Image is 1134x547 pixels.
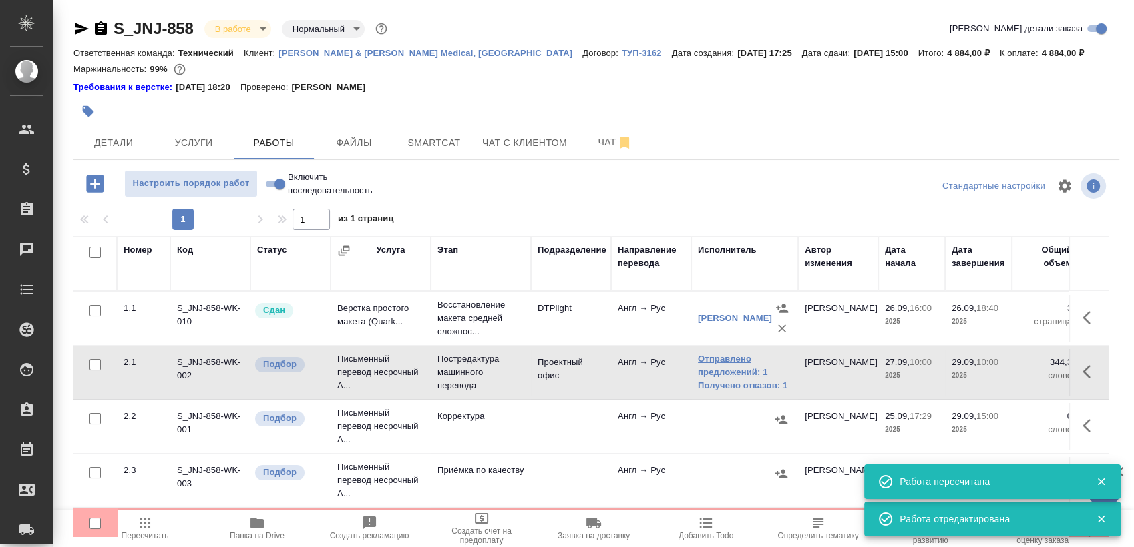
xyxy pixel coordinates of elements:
a: [PERSON_NAME] & [PERSON_NAME] Medical, [GEOGRAPHIC_DATA] [278,47,582,58]
p: 4 884,00 ₽ [947,48,1000,58]
p: Проверено: [240,81,292,94]
p: Сдан [263,304,285,317]
span: Создать счет на предоплату [433,526,530,545]
button: Закрыть [1087,513,1115,525]
button: Закрыть [1087,476,1115,488]
p: Дата создания: [672,48,737,58]
button: Назначить [771,410,791,430]
svg: Отписаться [616,135,632,151]
span: Папка на Drive [230,531,285,540]
p: страница [1018,315,1072,328]
div: Направление перевода [618,243,685,270]
div: 2.1 [124,356,164,369]
div: Услуга [376,243,405,257]
p: ТУП-3162 [622,48,672,58]
td: Верстка простого макета (Quark... [331,295,431,342]
td: [PERSON_NAME] [798,403,878,450]
td: Англ → Рус [611,349,691,396]
span: Файлы [322,135,386,151]
div: Общий объем [1018,243,1072,270]
span: Включить последовательность [288,171,407,197]
p: 4 884,00 ₽ [1041,48,1094,58]
button: Создать рекламацию [313,510,425,547]
button: 48.00 RUB; [171,61,188,78]
p: 10:00 [976,357,998,367]
td: [PERSON_NAME] [798,457,878,504]
p: 26.09, [885,303,910,313]
td: Письменный перевод несрочный А... [331,346,431,399]
div: 1.1 [124,302,164,315]
p: [DATE] 15:00 [854,48,918,58]
div: 2.3 [124,464,164,477]
a: Получено отказов: 1 [698,379,791,392]
p: 15:00 [976,411,998,421]
button: Назначить [771,464,791,484]
span: Посмотреть информацию [1081,173,1109,199]
p: 27.09, [885,357,910,367]
div: Можно подбирать исполнителей [254,464,324,482]
p: Итого: [918,48,947,58]
div: В работе [204,20,271,38]
td: Англ → Рус [611,403,691,450]
p: Договор: [582,48,622,58]
span: Чат с клиентом [482,135,567,151]
button: Скопировать ссылку для ЯМессенджера [73,21,89,37]
div: Работа пересчитана [900,475,1076,488]
p: 25.09, [885,411,910,421]
span: Определить тематику [777,531,858,540]
p: Ответственная команда: [73,48,178,58]
button: Здесь прячутся важные кнопки [1075,356,1107,388]
p: Подбор [263,412,297,425]
td: S_JNJ-858-WK-010 [170,295,250,342]
p: 2025 [952,423,1005,436]
p: 2025 [952,315,1005,328]
a: Отправлено предложений: 1 [698,352,791,379]
p: 18:40 [976,303,998,313]
td: DTPlight [531,295,611,342]
a: Требования к верстке: [73,81,176,94]
button: Настроить порядок работ [124,170,258,197]
p: [DATE] 18:20 [176,81,240,94]
p: [PERSON_NAME] [291,81,375,94]
div: Работа отредактирована [900,512,1076,526]
button: В работе [211,23,255,35]
td: Письменный перевод несрочный А... [331,454,431,507]
p: слово [1018,423,1072,436]
span: Добавить Todo [679,531,733,540]
div: Код [177,243,193,257]
div: Дата начала [885,243,938,270]
span: Заявка на доставку [558,531,630,540]
span: Чат [583,134,647,151]
p: 3 [1018,302,1072,315]
p: 29.09, [952,357,976,367]
button: Нормальный [289,23,349,35]
td: Англ → Рус [611,295,691,342]
p: К оплате: [1000,48,1042,58]
button: Здесь прячутся важные кнопки [1075,410,1107,442]
div: Нажми, чтобы открыть папку с инструкцией [73,81,176,94]
td: S_JNJ-858-WK-001 [170,403,250,450]
span: Smartcat [402,135,466,151]
button: Скопировать ссылку [93,21,109,37]
p: Постредактура машинного перевода [437,352,524,392]
div: Статус [257,243,287,257]
button: Удалить [772,318,792,338]
p: 16:00 [910,303,932,313]
p: Подбор [263,466,297,479]
p: Технический [178,48,244,58]
p: 26.09, [952,303,976,313]
td: Англ → Рус [611,457,691,504]
span: Детали [81,135,146,151]
div: Исполнитель [698,243,757,257]
td: S_JNJ-858-WK-002 [170,349,250,396]
td: [PERSON_NAME] [798,295,878,342]
button: Доп статусы указывают на важность/срочность заказа [373,20,390,37]
p: 2025 [952,369,1005,382]
button: Добавить Todo [650,510,762,547]
p: [DATE] 17:25 [737,48,802,58]
p: 17:29 [910,411,932,421]
span: [PERSON_NAME] детали заказа [950,22,1083,35]
p: Восстановление макета средней сложнос... [437,298,524,338]
td: [PERSON_NAME] [798,349,878,396]
button: Добавить работу [77,170,114,197]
